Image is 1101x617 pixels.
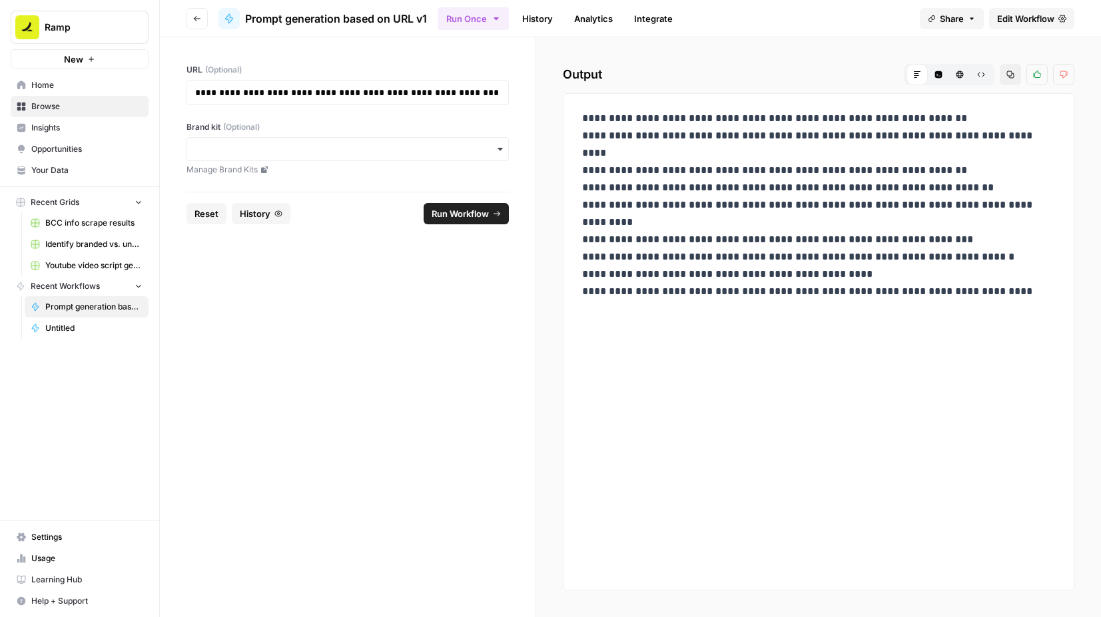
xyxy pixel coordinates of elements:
[31,552,143,564] span: Usage
[31,101,143,112] span: Browse
[25,317,149,339] a: Untitled
[31,531,143,543] span: Settings
[424,203,509,224] button: Run Workflow
[31,196,79,208] span: Recent Grids
[25,255,149,276] a: Youtube video script generator
[11,569,149,590] a: Learning Hub
[25,234,149,255] a: Identify branded vs. unbranded prompts Grid
[194,207,218,220] span: Reset
[563,64,1074,85] h2: Output
[45,217,143,229] span: BCC info scrape results
[223,121,260,133] span: (Optional)
[205,64,242,76] span: (Optional)
[45,238,143,250] span: Identify branded vs. unbranded prompts Grid
[11,75,149,96] a: Home
[11,192,149,212] button: Recent Grids
[45,21,125,34] span: Ramp
[31,574,143,586] span: Learning Hub
[15,15,39,39] img: Ramp Logo
[11,117,149,138] a: Insights
[566,8,621,29] a: Analytics
[11,11,149,44] button: Workspace: Ramp
[31,143,143,155] span: Opportunities
[232,203,290,224] button: History
[514,8,561,29] a: History
[989,8,1074,29] a: Edit Workflow
[186,64,509,76] label: URL
[245,11,427,27] span: Prompt generation based on URL v1
[45,322,143,334] span: Untitled
[31,595,143,607] span: Help + Support
[64,53,83,66] span: New
[240,207,270,220] span: History
[920,8,984,29] button: Share
[11,160,149,181] a: Your Data
[11,96,149,117] a: Browse
[31,122,143,134] span: Insights
[31,164,143,176] span: Your Data
[438,7,509,30] button: Run Once
[432,207,489,220] span: Run Workflow
[11,548,149,569] a: Usage
[45,301,143,313] span: Prompt generation based on URL v1
[11,49,149,69] button: New
[997,12,1054,25] span: Edit Workflow
[626,8,681,29] a: Integrate
[31,79,143,91] span: Home
[25,296,149,317] a: Prompt generation based on URL v1
[186,203,226,224] button: Reset
[940,12,964,25] span: Share
[186,164,509,176] a: Manage Brand Kits
[25,212,149,234] a: BCC info scrape results
[11,526,149,548] a: Settings
[218,8,427,29] a: Prompt generation based on URL v1
[11,590,149,612] button: Help + Support
[11,276,149,296] button: Recent Workflows
[11,138,149,160] a: Opportunities
[31,280,100,292] span: Recent Workflows
[186,121,509,133] label: Brand kit
[45,260,143,272] span: Youtube video script generator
